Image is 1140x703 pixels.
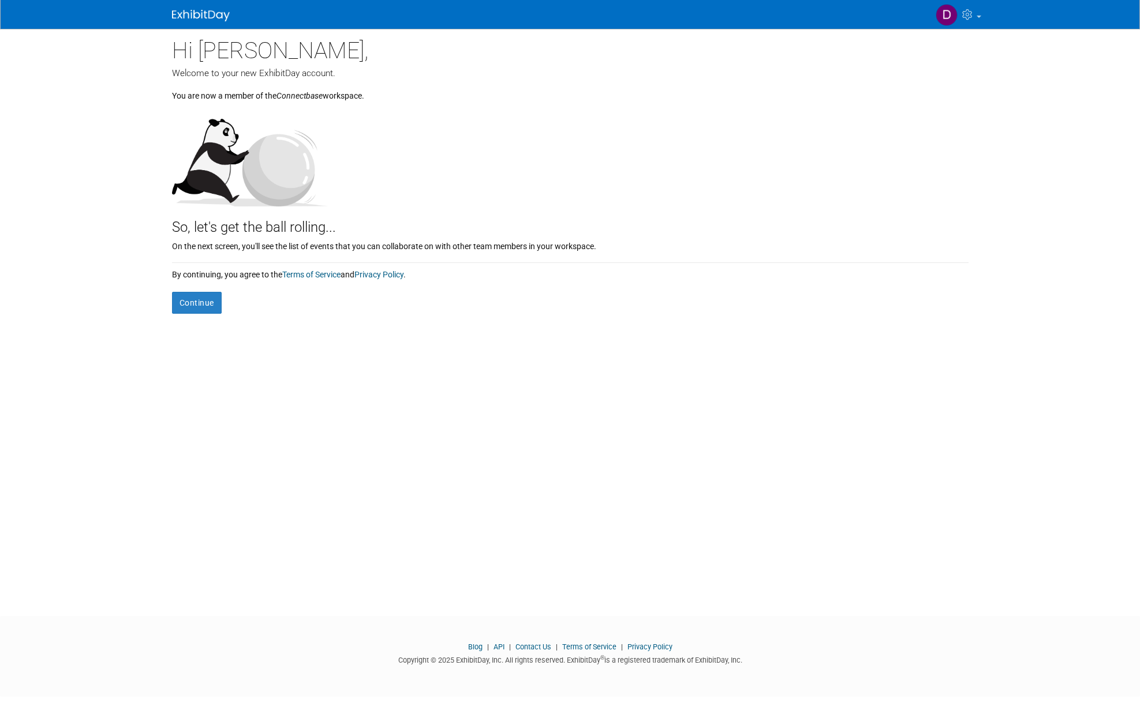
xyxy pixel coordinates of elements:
[172,238,969,252] div: On the next screen, you'll see the list of events that you can collaborate on with other team mem...
[172,10,230,21] img: ExhibitDay
[553,642,560,651] span: |
[172,206,969,238] div: So, let's get the ball rolling...
[282,270,341,279] a: Terms of Service
[484,642,492,651] span: |
[936,4,958,26] img: Danielle Smith
[354,270,403,279] a: Privacy Policy
[515,642,551,651] a: Contact Us
[172,107,328,206] img: Let's get the ball rolling
[506,642,514,651] span: |
[618,642,626,651] span: |
[627,642,672,651] a: Privacy Policy
[494,642,504,651] a: API
[172,263,969,280] div: By continuing, you agree to the and .
[600,655,604,661] sup: ®
[172,80,969,101] div: You are now a member of the workspace.
[172,29,969,67] div: Hi [PERSON_NAME],
[468,642,483,651] a: Blog
[562,642,616,651] a: Terms of Service
[172,292,222,314] button: Continue
[172,67,969,80] div: Welcome to your new ExhibitDay account.
[276,91,323,100] i: Connectbase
